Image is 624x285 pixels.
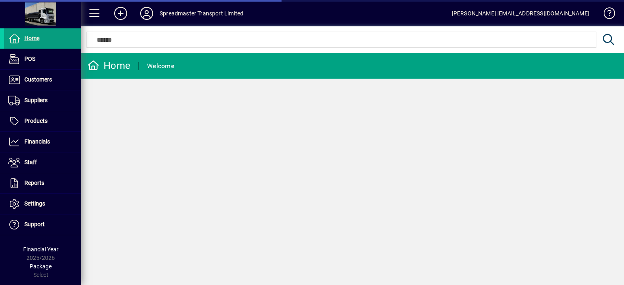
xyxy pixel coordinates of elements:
[4,49,81,69] a: POS
[23,246,58,253] span: Financial Year
[24,138,50,145] span: Financials
[30,263,52,270] span: Package
[24,35,39,41] span: Home
[4,194,81,214] a: Settings
[24,180,44,186] span: Reports
[24,97,48,103] span: Suppliers
[87,59,130,72] div: Home
[134,6,160,21] button: Profile
[4,173,81,193] a: Reports
[4,132,81,152] a: Financials
[24,159,37,165] span: Staff
[4,152,81,173] a: Staff
[147,60,174,73] div: Welcome
[24,221,45,227] span: Support
[108,6,134,21] button: Add
[4,70,81,90] a: Customers
[24,118,48,124] span: Products
[24,56,35,62] span: POS
[4,90,81,111] a: Suppliers
[24,200,45,207] span: Settings
[4,214,81,235] a: Support
[452,7,589,20] div: [PERSON_NAME] [EMAIL_ADDRESS][DOMAIN_NAME]
[4,111,81,131] a: Products
[24,76,52,83] span: Customers
[160,7,243,20] div: Spreadmaster Transport Limited
[598,2,614,28] a: Knowledge Base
